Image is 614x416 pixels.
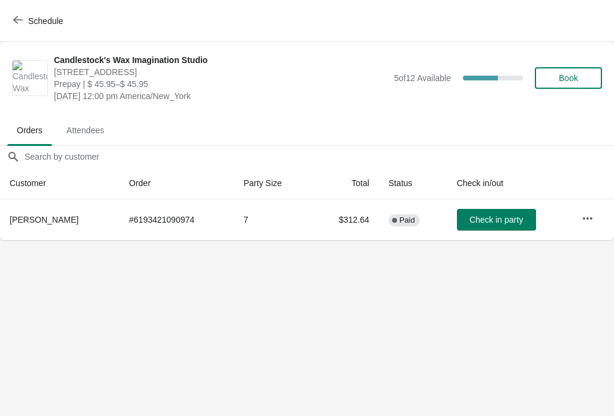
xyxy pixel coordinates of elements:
[312,167,379,199] th: Total
[469,215,523,225] span: Check in party
[119,167,234,199] th: Order
[234,199,312,240] td: 7
[559,73,578,83] span: Book
[54,66,388,78] span: [STREET_ADDRESS]
[24,146,614,167] input: Search by customer
[394,73,451,83] span: 5 of 12 Available
[10,215,79,225] span: [PERSON_NAME]
[13,61,47,95] img: Candlestock's Wax Imagination Studio
[57,119,114,141] span: Attendees
[234,167,312,199] th: Party Size
[119,199,234,240] td: # 6193421090974
[399,216,415,225] span: Paid
[54,78,388,90] span: Prepay | $ 45.95–$ 45.95
[447,167,572,199] th: Check in/out
[535,67,602,89] button: Book
[312,199,379,240] td: $312.64
[457,209,536,231] button: Check in party
[6,10,73,32] button: Schedule
[28,16,63,26] span: Schedule
[7,119,52,141] span: Orders
[54,54,388,66] span: Candlestock's Wax Imagination Studio
[379,167,447,199] th: Status
[54,90,388,102] span: [DATE] 12:00 pm America/New_York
